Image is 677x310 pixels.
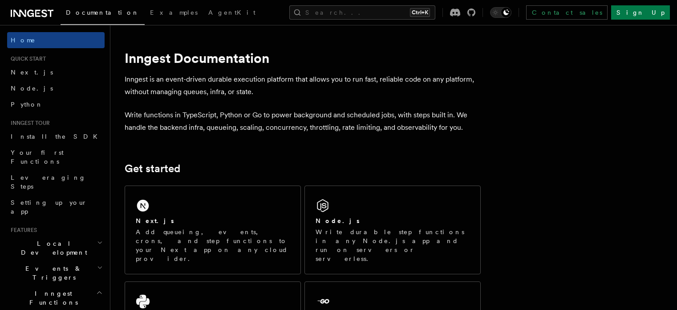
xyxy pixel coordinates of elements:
[61,3,145,25] a: Documentation
[125,162,180,175] a: Get started
[316,216,360,225] h2: Node.js
[611,5,670,20] a: Sign Up
[7,264,97,282] span: Events & Triggers
[208,9,255,16] span: AgentKit
[410,8,430,17] kbd: Ctrl+K
[11,101,43,108] span: Python
[125,73,481,98] p: Inngest is an event-driven durable execution platform that allows you to run fast, reliable code ...
[7,96,105,112] a: Python
[66,9,139,16] span: Documentation
[11,149,64,165] span: Your first Functions
[7,236,105,260] button: Local Development
[11,69,53,76] span: Next.js
[11,85,53,92] span: Node.js
[7,194,105,219] a: Setting up your app
[526,5,608,20] a: Contact sales
[7,128,105,145] a: Install the SDK
[11,36,36,45] span: Home
[125,186,301,274] a: Next.jsAdd queueing, events, crons, and step functions to your Next app on any cloud provider.
[7,64,105,80] a: Next.js
[7,289,96,307] span: Inngest Functions
[289,5,435,20] button: Search...Ctrl+K
[136,227,290,263] p: Add queueing, events, crons, and step functions to your Next app on any cloud provider.
[11,174,86,190] span: Leveraging Steps
[7,80,105,96] a: Node.js
[7,145,105,169] a: Your first Functions
[125,50,481,66] h1: Inngest Documentation
[150,9,198,16] span: Examples
[7,55,46,62] span: Quick start
[136,216,174,225] h2: Next.js
[7,120,50,127] span: Inngest tour
[304,186,481,274] a: Node.jsWrite durable step functions in any Node.js app and run on servers or serverless.
[11,199,87,215] span: Setting up your app
[7,32,105,48] a: Home
[11,133,103,140] span: Install the SDK
[316,227,470,263] p: Write durable step functions in any Node.js app and run on servers or serverless.
[490,7,511,18] button: Toggle dark mode
[7,169,105,194] a: Leveraging Steps
[203,3,261,24] a: AgentKit
[7,260,105,285] button: Events & Triggers
[7,239,97,257] span: Local Development
[7,227,37,234] span: Features
[125,109,481,134] p: Write functions in TypeScript, Python or Go to power background and scheduled jobs, with steps bu...
[145,3,203,24] a: Examples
